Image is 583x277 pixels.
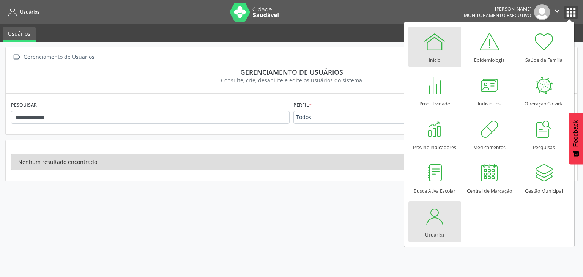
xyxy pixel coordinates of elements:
[518,27,570,67] a: Saúde da Família
[463,70,516,111] a: Indivíduos
[572,120,579,147] span: Feedback
[463,157,516,198] a: Central de Marcação
[16,68,567,76] div: Gerenciamento de usuários
[518,157,570,198] a: Gestão Municipal
[463,114,516,154] a: Medicamentos
[5,6,39,18] a: Usuários
[518,70,570,111] a: Operação Co-vida
[11,52,96,63] a:  Gerenciamento de Usuários
[293,99,312,111] label: Perfil
[464,12,531,19] span: Monitoramento Executivo
[463,27,516,67] a: Epidemiologia
[3,27,36,42] a: Usuários
[408,201,461,242] a: Usuários
[553,7,561,15] i: 
[20,9,39,15] span: Usuários
[408,70,461,111] a: Produtividade
[408,27,461,67] a: Início
[11,52,22,63] i: 
[11,154,572,170] div: Nenhum resultado encontrado.
[564,6,578,19] button: apps
[518,114,570,154] a: Pesquisas
[296,113,415,121] span: Todos
[550,4,564,20] button: 
[11,99,37,111] label: PESQUISAR
[569,113,583,164] button: Feedback - Mostrar pesquisa
[408,114,461,154] a: Previne Indicadores
[16,76,567,84] div: Consulte, crie, desabilite e edite os usuários do sistema
[534,4,550,20] img: img
[22,52,96,63] div: Gerenciamento de Usuários
[408,157,461,198] a: Busca Ativa Escolar
[464,6,531,12] div: [PERSON_NAME]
